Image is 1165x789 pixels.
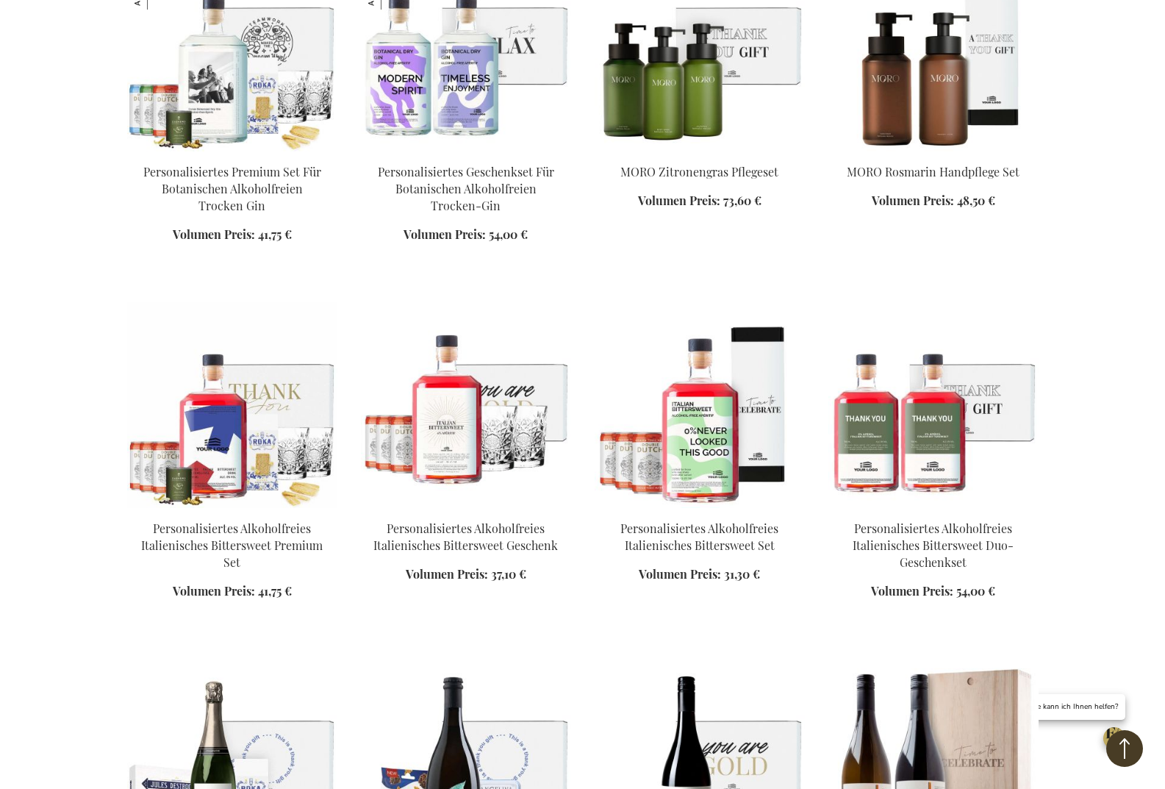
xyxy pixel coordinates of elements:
[638,193,720,208] span: Volumen Preis:
[361,502,571,516] a: Personalised Non-Alcoholic Italian Bittersweet Gift
[639,566,721,582] span: Volumen Preis:
[378,164,554,213] a: Personalisiertes Geschenkset Für Botanischen Alkoholfreien Trocken-Gin
[127,502,337,516] a: Personalised Non-Alcoholic Italian Bittersweet Premium Set
[361,146,571,160] a: Personalised Non-Alcoholic Botanical Dry Gin Duo Gift Set Personalisiertes Geschenkset Für Botani...
[828,302,1039,508] img: Personalised Non-Alcoholic Italian Bittersweet Duo Gift Set
[361,302,571,508] img: Personalised Non-Alcoholic Italian Bittersweet Gift
[258,583,292,599] span: 41,75 €
[956,583,995,599] span: 54,00 €
[595,502,805,516] a: Personalised Non-Alcoholic Italian Bittersweet Set
[620,164,778,179] a: MORO Zitronengras Pflegeset
[639,566,760,583] a: Volumen Preis: 31,30 €
[489,226,528,242] span: 54,00 €
[141,521,323,570] a: Personalisiertes Alkoholfreies Italienisches Bittersweet Premium Set
[828,502,1039,516] a: Personalised Non-Alcoholic Italian Bittersweet Duo Gift Set
[406,566,488,582] span: Volumen Preis:
[127,302,337,508] img: Personalised Non-Alcoholic Italian Bittersweet Premium Set
[404,226,486,242] span: Volumen Preis:
[828,146,1039,160] a: MORO Rosemary Handcare Set
[595,146,805,160] a: MORO Lemongrass Care Set
[491,566,526,582] span: 37,10 €
[595,302,805,508] img: Personalised Non-Alcoholic Italian Bittersweet Set
[871,583,953,599] span: Volumen Preis:
[406,566,526,583] a: Volumen Preis: 37,10 €
[173,226,255,242] span: Volumen Preis:
[871,583,995,600] a: Volumen Preis: 54,00 €
[872,193,995,210] a: Volumen Preis: 48,50 €
[404,226,528,243] a: Volumen Preis: 54,00 €
[143,164,321,213] a: Personalisiertes Premium Set Für Botanischen Alkoholfreien Trocken Gin
[724,566,760,582] span: 31,30 €
[127,146,337,160] a: Personalised Non-Alcoholic Botanical Dry Gin Premium Set Personalisiertes Premium Set Für Botanis...
[620,521,778,553] a: Personalisiertes Alkoholfreies Italienisches Bittersweet Set
[853,521,1014,570] a: Personalisiertes Alkoholfreies Italienisches Bittersweet Duo-Geschenkset
[847,164,1019,179] a: MORO Rosmarin Handpflege Set
[173,583,292,600] a: Volumen Preis: 41,75 €
[258,226,292,242] span: 41,75 €
[173,583,255,599] span: Volumen Preis:
[872,193,954,208] span: Volumen Preis:
[957,193,995,208] span: 48,50 €
[723,193,761,208] span: 73,60 €
[373,521,558,553] a: Personalisiertes Alkoholfreies Italienisches Bittersweet Geschenk
[173,226,292,243] a: Volumen Preis: 41,75 €
[638,193,761,210] a: Volumen Preis: 73,60 €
